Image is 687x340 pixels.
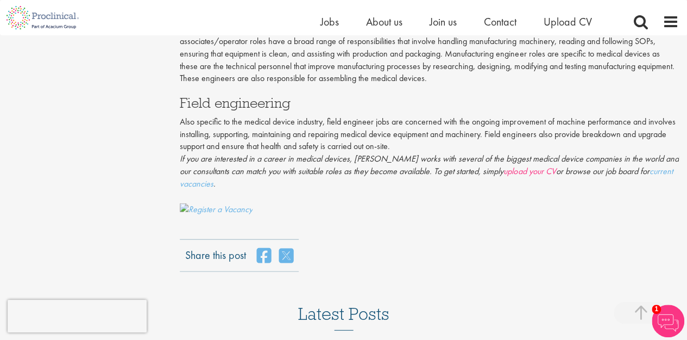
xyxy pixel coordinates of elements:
[180,165,672,189] a: current vacancies
[430,15,457,29] a: Join us
[257,248,271,264] a: share on facebook
[544,15,592,29] a: Upload CV
[652,305,684,337] img: Chatbot
[320,15,339,29] a: Jobs
[180,96,679,110] h3: Field engineering
[652,305,661,314] span: 1
[298,305,389,331] h3: Latest Posts
[366,15,402,29] a: About us
[279,248,293,264] a: share on twitter
[503,165,556,185] a: upload your CV
[8,300,147,332] iframe: reCAPTCHA
[180,23,679,85] p: Manufacturing roles in medical devices include manufacturing associate, manufacturing operator an...
[484,15,516,29] a: Contact
[180,203,253,216] img: Register a Vacancy
[180,153,678,189] i: If you are interested in a career in medical devices, [PERSON_NAME] works with several of the big...
[185,248,246,255] label: Share this post
[180,116,679,153] p: Also specific to the medical device industry, field engineer jobs are concerned with the ongoing ...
